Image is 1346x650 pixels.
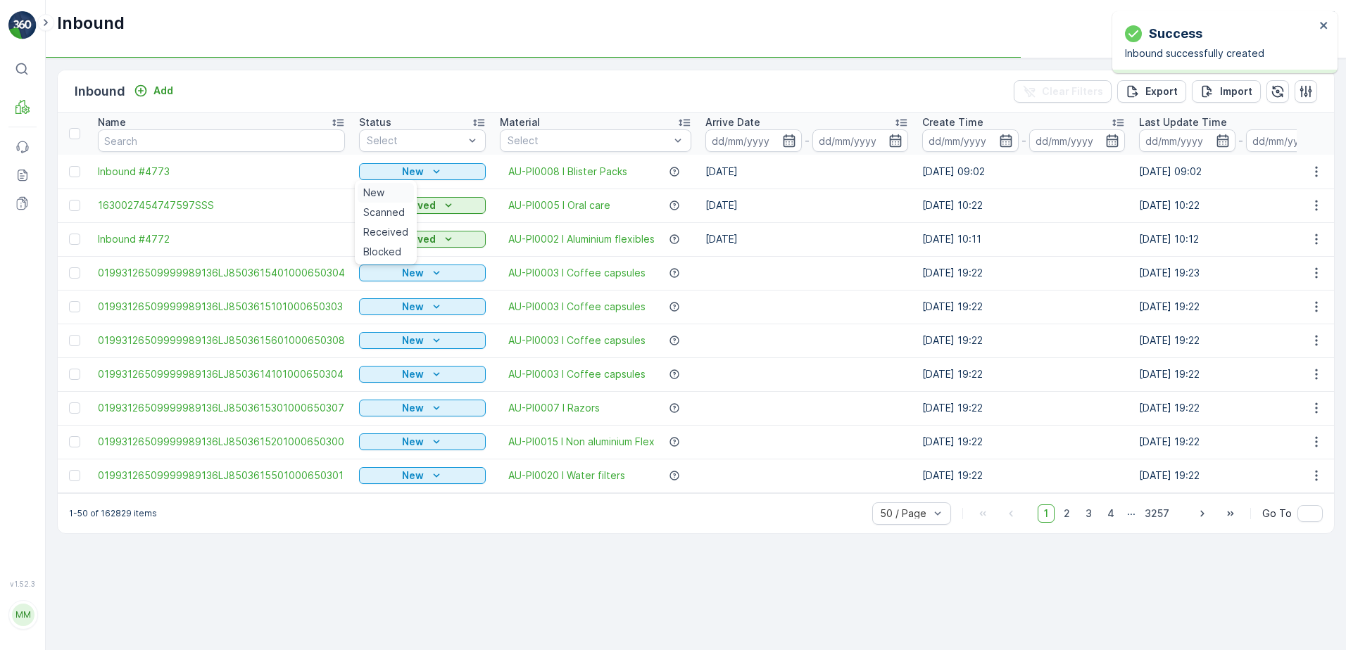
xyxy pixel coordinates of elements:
[1101,504,1121,523] span: 4
[508,165,627,179] a: AU-PI0008 I Blister Packs
[1021,132,1026,149] p: -
[8,591,37,639] button: MM
[363,186,384,200] span: New
[69,267,80,279] div: Toggle Row Selected
[98,300,345,314] a: 01993126509999989136LJ8503615101000650303
[1319,20,1329,33] button: close
[508,367,646,381] a: AU-PI0003 I Coffee capsules
[1139,129,1235,152] input: dd/mm/yyyy
[363,245,401,259] span: Blocked
[98,435,345,449] a: 01993126509999989136LJ8503615201000650300
[98,469,345,483] span: 01993126509999989136LJ8503615501000650301
[367,134,464,148] p: Select
[508,198,610,212] a: AU-PI0005 I Oral care
[12,604,34,626] div: MM
[915,256,1132,290] td: [DATE] 19:22
[359,400,486,416] button: New
[69,335,80,346] div: Toggle Row Selected
[508,134,669,148] p: Select
[915,222,1132,256] td: [DATE] 10:11
[69,369,80,380] div: Toggle Row Selected
[98,367,345,381] a: 01993126509999989136LJ8503614101000650304
[915,155,1132,189] td: [DATE] 09:02
[805,132,810,149] p: -
[698,155,915,189] td: [DATE]
[359,231,486,248] button: Received
[508,300,646,314] a: AU-PI0003 I Coffee capsules
[915,189,1132,222] td: [DATE] 10:22
[915,391,1132,425] td: [DATE] 19:22
[402,165,424,179] p: New
[355,180,417,265] ul: New
[402,435,424,449] p: New
[98,333,345,348] a: 01993126509999989136LJ8503615601000650308
[359,366,486,383] button: New
[402,401,424,415] p: New
[8,580,37,588] span: v 1.52.3
[69,166,80,177] div: Toggle Row Selected
[812,129,909,152] input: dd/mm/yyyy
[69,470,80,481] div: Toggle Row Selected
[1014,80,1112,103] button: Clear Filters
[98,401,345,415] a: 01993126509999989136LJ8503615301000650307
[402,367,424,381] p: New
[922,115,983,129] p: Create Time
[698,189,915,222] td: [DATE]
[359,467,486,484] button: New
[359,298,486,315] button: New
[402,333,424,348] p: New
[705,129,802,152] input: dd/mm/yyyy
[98,165,345,179] a: Inbound #4773
[402,266,424,280] p: New
[508,469,625,483] a: AU-PI0020 I Water filters
[1125,46,1315,60] p: Inbound successfully created
[1042,84,1103,98] p: Clear Filters
[508,401,600,415] a: AU-PI0007 I Razors
[1139,115,1227,129] p: Last Update Time
[1149,24,1202,44] p: Success
[98,115,126,129] p: Name
[1038,504,1055,523] span: 1
[69,508,157,519] p: 1-50 of 162829 items
[698,222,915,256] td: [DATE]
[1238,132,1243,149] p: -
[915,290,1132,324] td: [DATE] 19:22
[1138,504,1176,523] span: 3257
[98,232,345,246] a: Inbound #4772
[98,266,345,280] a: 01993126509999989136LJ8503615401000650304
[508,435,655,449] a: AU-PI0015 I Non aluminium Flex
[1079,504,1098,523] span: 3
[69,436,80,447] div: Toggle Row Selected
[508,232,655,246] span: AU-PI0002 I Aluminium flexibles
[359,163,486,180] button: New
[922,129,1019,152] input: dd/mm/yyyy
[69,301,80,312] div: Toggle Row Selected
[153,84,173,98] p: Add
[75,82,125,101] p: Inbound
[1220,84,1252,98] p: Import
[98,129,345,152] input: Search
[1117,80,1186,103] button: Export
[508,266,646,280] a: AU-PI0003 I Coffee capsules
[8,11,37,39] img: logo
[69,200,80,211] div: Toggle Row Selected
[915,459,1132,492] td: [DATE] 19:22
[508,333,646,348] a: AU-PI0003 I Coffee capsules
[363,225,408,239] span: Received
[128,82,179,99] button: Add
[915,324,1132,357] td: [DATE] 19:22
[1029,129,1126,152] input: dd/mm/yyyy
